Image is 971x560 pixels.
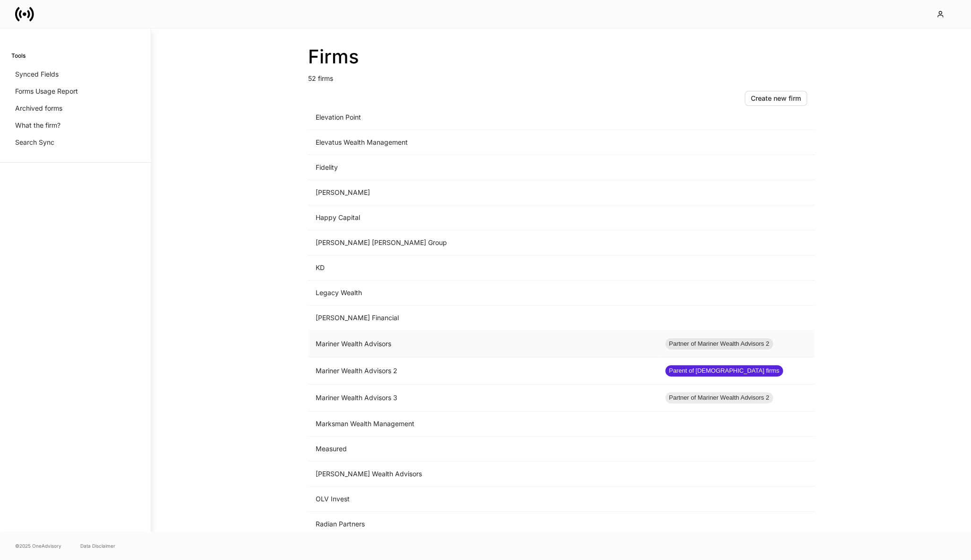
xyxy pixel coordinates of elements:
[15,542,61,550] span: © 2025 OneAdvisory
[308,130,658,155] td: Elevatus Wealth Management
[308,155,658,180] td: Fidelity
[751,94,801,103] div: Create new firm
[11,117,139,134] a: What the firm?
[745,91,807,106] button: Create new firm
[11,66,139,83] a: Synced Fields
[15,104,62,113] p: Archived forms
[308,105,658,130] td: Elevation Point
[308,437,658,462] td: Measured
[15,70,59,79] p: Synced Fields
[308,512,658,537] td: Radian Partners
[308,280,658,306] td: Legacy Wealth
[15,87,78,96] p: Forms Usage Report
[308,45,815,68] h2: Firms
[11,100,139,117] a: Archived forms
[308,331,658,358] td: Mariner Wealth Advisors
[308,462,658,487] td: [PERSON_NAME] Wealth Advisors
[11,51,26,60] h6: Tools
[665,366,783,376] span: Parent of [DEMOGRAPHIC_DATA] firms
[308,358,658,385] td: Mariner Wealth Advisors 2
[308,487,658,512] td: OLV Invest
[308,205,658,230] td: Happy Capital
[308,68,815,83] p: 52 firms
[308,255,658,280] td: KD
[308,230,658,255] td: [PERSON_NAME] [PERSON_NAME] Group
[15,138,54,147] p: Search Sync
[11,83,139,100] a: Forms Usage Report
[665,393,773,402] span: Partner of Mariner Wealth Advisors 2
[80,542,115,550] a: Data Disclaimer
[665,339,773,349] span: Partner of Mariner Wealth Advisors 2
[308,411,658,437] td: Marksman Wealth Management
[308,180,658,205] td: [PERSON_NAME]
[308,306,658,331] td: [PERSON_NAME] Financial
[15,121,60,130] p: What the firm?
[11,134,139,151] a: Search Sync
[308,385,658,411] td: Mariner Wealth Advisors 3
